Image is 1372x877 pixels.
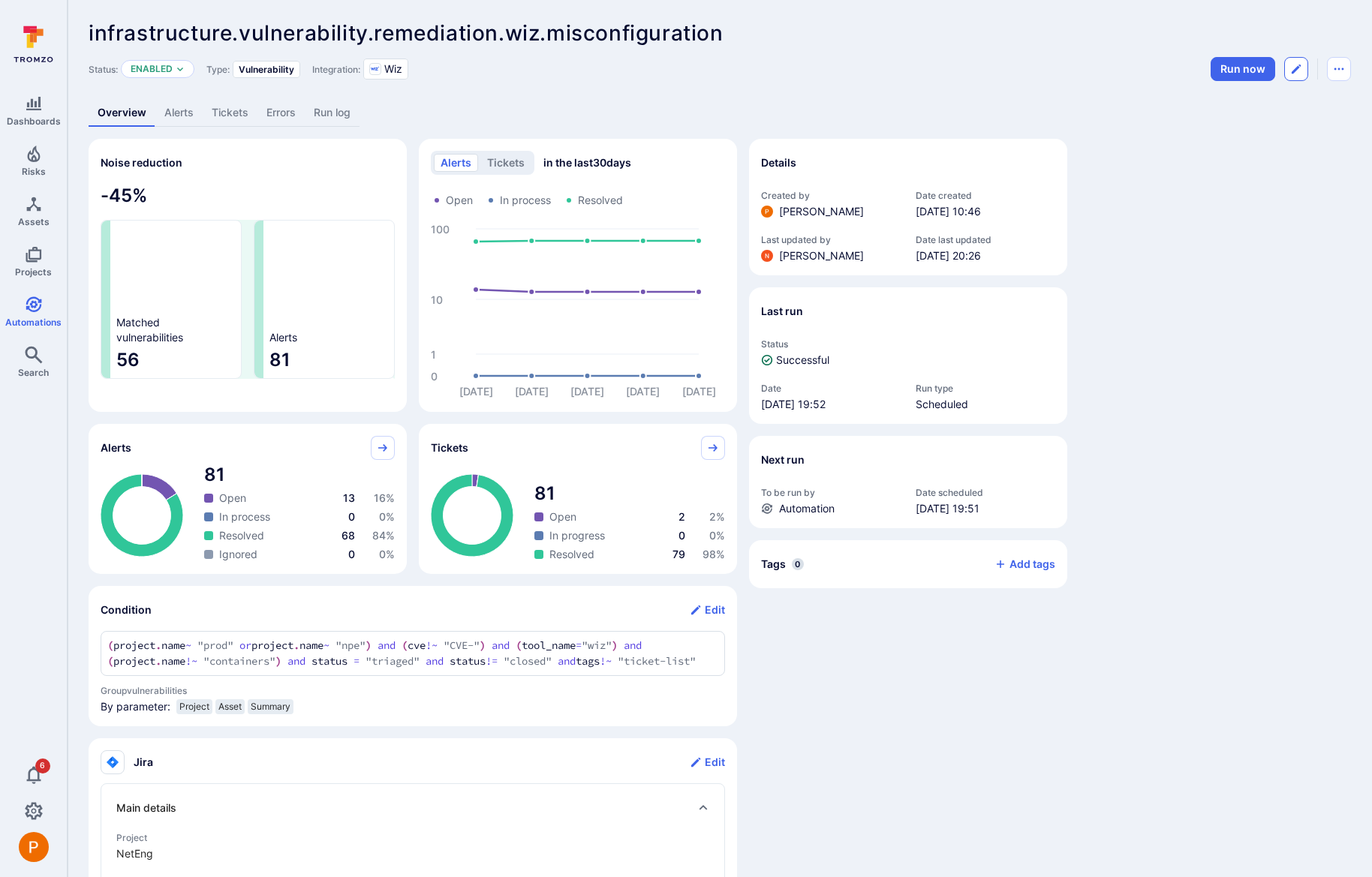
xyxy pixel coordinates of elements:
div: Main details [116,796,709,820]
span: Created by [761,190,901,201]
span: [DATE] 10:46 [916,204,1055,219]
div: Alerts/Tickets trend [419,139,737,412]
span: Asset [218,701,242,713]
span: 0 % [709,529,725,542]
span: Group vulnerabilities [101,685,725,696]
span: Open [219,491,246,506]
span: Project [116,832,709,843]
button: Enabled [131,63,173,75]
button: Edit [690,598,725,622]
span: [DATE] 19:52 [761,397,901,412]
span: Projects [15,266,52,278]
span: Matched vulnerabilities [116,315,183,345]
span: Summary [251,701,290,713]
a: Alerts [155,99,203,127]
span: total [204,463,395,487]
h2: Tags [761,557,786,572]
text: 1 [431,348,436,361]
span: 13 [343,491,355,504]
span: ticket project [116,846,709,861]
span: [PERSON_NAME] [779,204,864,219]
div: Vulnerability [233,61,300,78]
h2: Last run [761,304,803,319]
button: Edit [690,750,725,774]
span: 0 % [379,548,395,560]
div: Tickets pie widget [419,424,737,574]
div: Automation tabs [89,99,1351,127]
button: Add tags [982,552,1055,576]
span: Ignored [219,547,257,562]
div: Alerts pie widget [89,424,407,574]
span: [DATE] 20:26 [916,248,1055,263]
span: Dashboards [7,116,61,127]
text: 100 [431,223,450,236]
span: Alerts [101,440,131,455]
span: Main details [116,800,176,815]
span: [PERSON_NAME] [779,248,864,263]
section: Next run widget [749,436,1067,528]
span: 0 [792,558,804,570]
span: Last updated by [761,234,901,245]
span: Automation [779,501,835,516]
span: To be run by [761,487,901,498]
h2: Next run [761,452,805,467]
a: Run log [305,99,360,127]
span: 98 % [703,548,725,560]
span: Date last updated [916,234,1055,245]
span: Assets [18,216,50,227]
span: Successful [776,353,829,368]
span: 6 [35,758,50,773]
span: 0 % [379,510,395,523]
span: Tickets [431,440,468,455]
span: Date scheduled [916,487,1055,498]
button: Automation menu [1327,57,1351,81]
span: Date [761,383,901,394]
span: Alerts [269,330,297,345]
button: Run automation [1211,57,1275,81]
a: Overview [89,99,155,127]
span: Noise reduction [101,156,182,169]
span: In progress [549,528,605,543]
span: Status [761,338,1055,350]
span: 2 [678,510,685,523]
img: ACg8ocICMCW9Gtmm-eRbQDunRucU07-w0qv-2qX63v-oG-s=s96-c [19,832,49,862]
span: Resolved [578,193,623,208]
span: 0 [678,529,685,542]
span: Risks [22,166,46,177]
span: Project [179,701,209,713]
span: Resolved [549,547,594,562]
span: -45 % [101,184,395,208]
span: 2 % [709,510,725,523]
h2: Condition [101,602,152,617]
span: Run type [916,383,1055,394]
div: Neeren Patki [761,250,773,262]
span: In process [219,509,270,524]
span: 84 % [372,529,395,542]
div: Peter Baker [19,832,49,862]
span: Date created [916,190,1055,201]
span: 0 [348,510,355,523]
span: 16 % [374,491,395,504]
text: 10 [431,293,443,306]
span: 79 [672,548,685,560]
div: Collapse tags [749,540,1067,588]
text: [DATE] [570,385,604,398]
text: [DATE] [515,385,549,398]
span: Search [18,367,49,378]
text: [DATE] [682,385,716,398]
span: Automations [5,317,62,328]
div: Peter Baker [761,206,773,218]
h2: Details [761,155,796,170]
text: [DATE] [459,385,493,398]
span: infrastructure.vulnerability.remediation.wiz.misconfiguration [89,20,724,46]
button: Edit automation [1284,57,1308,81]
span: 81 [269,348,388,372]
span: in the last 30 days [543,155,631,170]
span: In process [500,193,551,208]
span: Integration: [312,64,360,75]
img: ACg8ocIprwjrgDQnDsNSk9Ghn5p5-B8DpAKWoJ5Gi9syOE4K59tr4Q=s96-c [761,250,773,262]
section: Details widget [749,139,1067,275]
button: Expand dropdown [176,65,185,74]
span: 56 [116,348,235,372]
